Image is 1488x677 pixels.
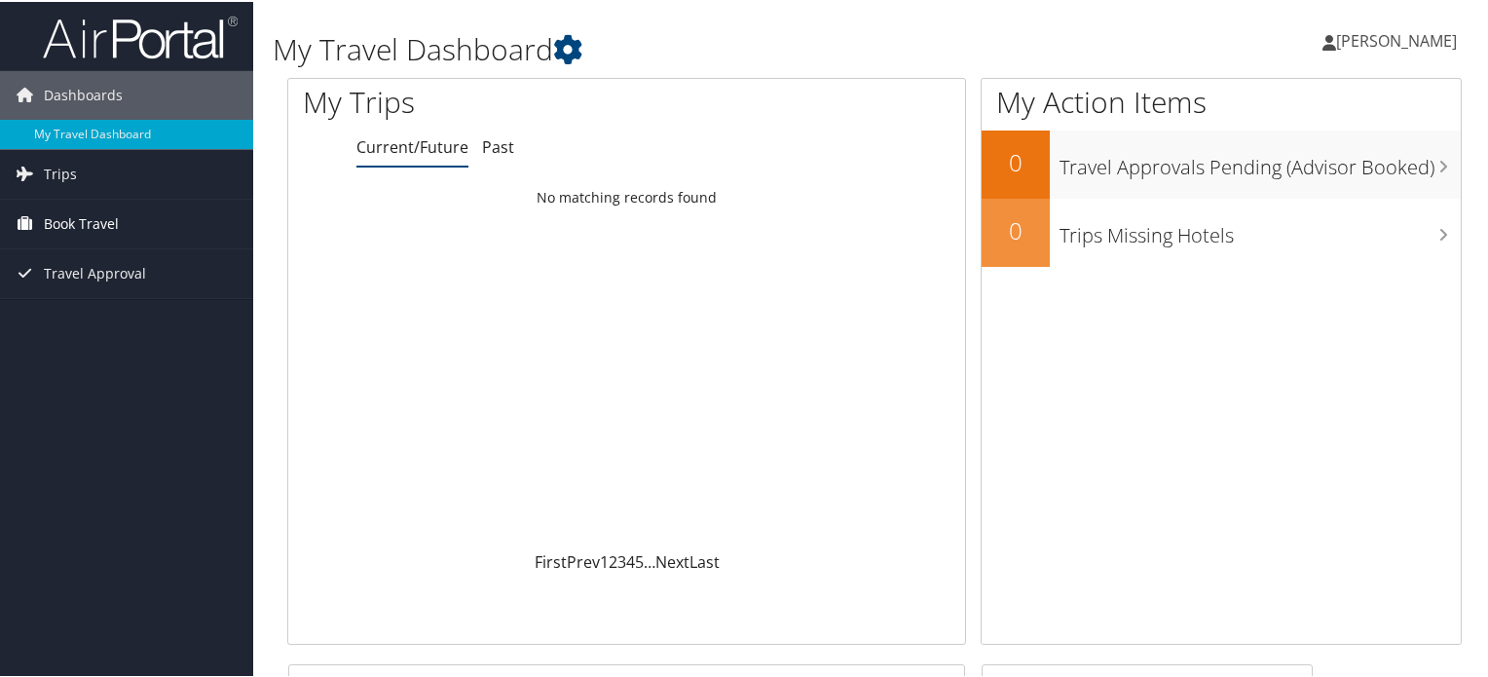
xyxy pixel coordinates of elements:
h1: My Action Items [982,80,1461,121]
span: Trips [44,148,77,197]
a: 3 [617,549,626,571]
span: [PERSON_NAME] [1336,28,1457,50]
span: … [644,549,655,571]
a: First [535,549,567,571]
td: No matching records found [288,178,965,213]
a: Next [655,549,689,571]
a: 5 [635,549,644,571]
a: 0Travel Approvals Pending (Advisor Booked) [982,129,1461,197]
a: Prev [567,549,600,571]
h3: Travel Approvals Pending (Advisor Booked) [1060,142,1461,179]
a: [PERSON_NAME] [1322,10,1476,68]
h2: 0 [982,144,1050,177]
a: 2 [609,549,617,571]
a: 1 [600,549,609,571]
a: 0Trips Missing Hotels [982,197,1461,265]
a: Last [689,549,720,571]
h1: My Trips [303,80,669,121]
h1: My Travel Dashboard [273,27,1075,68]
span: Travel Approval [44,247,146,296]
h2: 0 [982,212,1050,245]
h3: Trips Missing Hotels [1060,210,1461,247]
a: 4 [626,549,635,571]
img: airportal-logo.png [43,13,238,58]
a: Past [482,134,514,156]
span: Dashboards [44,69,123,118]
span: Book Travel [44,198,119,246]
a: Current/Future [356,134,468,156]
